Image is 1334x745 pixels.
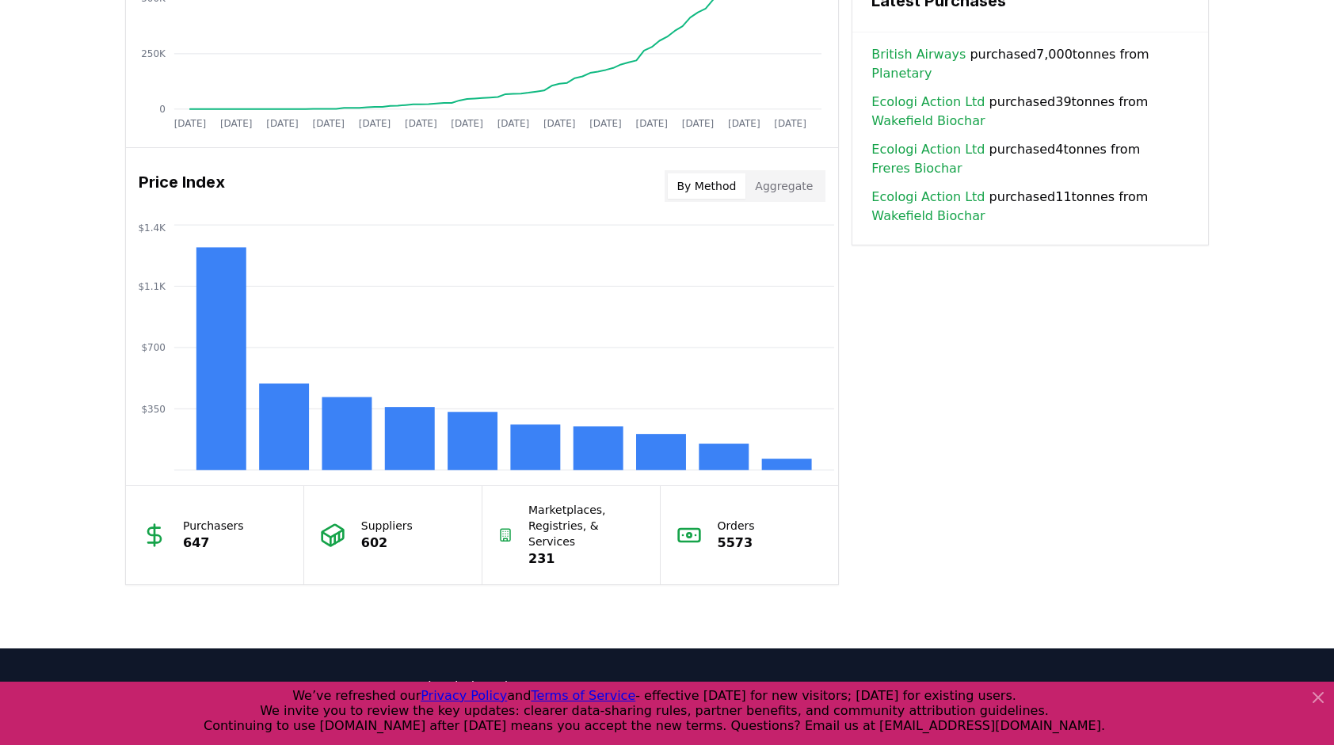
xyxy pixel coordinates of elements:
[183,534,244,553] p: 647
[775,118,807,129] tspan: [DATE]
[871,207,985,226] a: Wakefield Biochar
[718,518,755,534] p: Orders
[497,118,530,129] tspan: [DATE]
[405,118,437,129] tspan: [DATE]
[528,502,644,549] p: Marketplaces, Registries, & Services
[125,677,364,699] p: [DOMAIN_NAME]
[636,118,669,129] tspan: [DATE]
[871,64,932,83] a: Planetary
[266,118,299,129] tspan: [DATE]
[138,222,166,234] tspan: $1.4K
[871,93,1189,131] span: purchased 39 tonnes from
[871,188,985,207] a: Ecologi Action Ltd
[220,118,253,129] tspan: [DATE]
[183,518,244,534] p: Purchasers
[528,549,644,568] p: 231
[452,118,484,129] tspan: [DATE]
[543,118,576,129] tspan: [DATE]
[871,140,985,159] a: Ecologi Action Ltd
[718,534,755,553] p: 5573
[141,404,166,415] tspan: $350
[174,118,207,129] tspan: [DATE]
[728,118,760,129] tspan: [DATE]
[159,104,166,115] tspan: 0
[871,45,966,64] a: British Airways
[139,170,225,202] h3: Price Index
[871,159,962,178] a: Freres Biochar
[871,112,985,131] a: Wakefield Biochar
[361,534,413,553] p: 602
[141,342,166,353] tspan: $700
[141,48,166,59] tspan: 250K
[138,281,166,292] tspan: $1.1K
[871,45,1189,83] span: purchased 7,000 tonnes from
[871,93,985,112] a: Ecologi Action Ltd
[313,118,345,129] tspan: [DATE]
[871,188,1189,226] span: purchased 11 tonnes from
[871,140,1189,178] span: purchased 4 tonnes from
[361,518,413,534] p: Suppliers
[428,677,667,696] a: Leaderboards
[589,118,622,129] tspan: [DATE]
[668,173,746,199] button: By Method
[745,173,822,199] button: Aggregate
[682,118,715,129] tspan: [DATE]
[359,118,391,129] tspan: [DATE]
